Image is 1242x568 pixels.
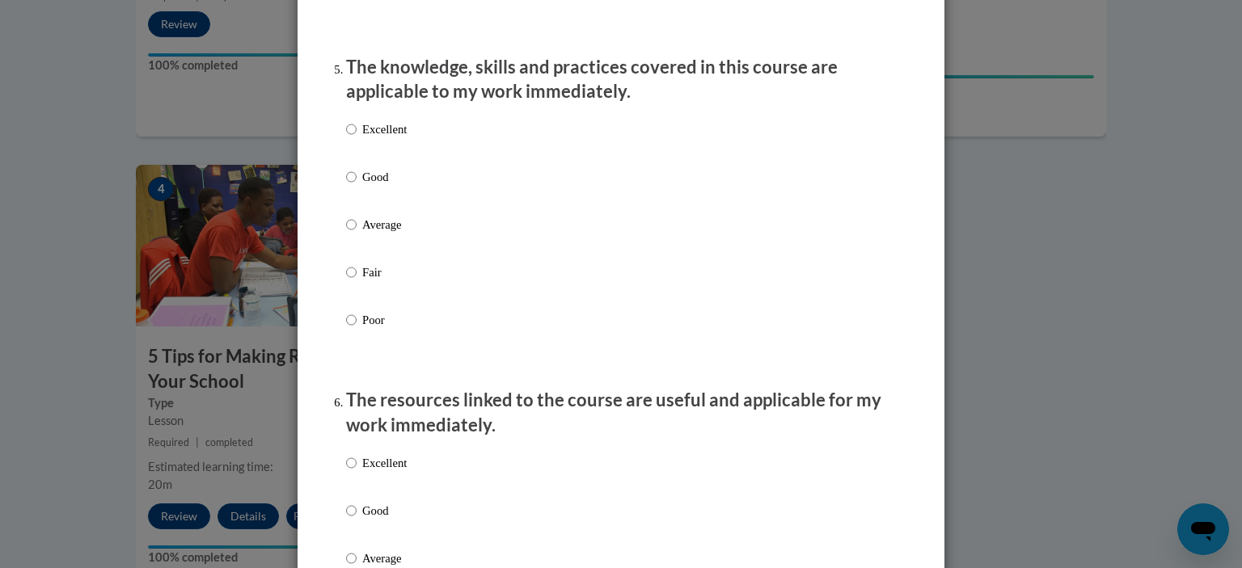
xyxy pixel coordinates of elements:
p: Average [362,216,407,234]
p: Excellent [362,454,407,472]
p: Good [362,502,407,520]
p: The resources linked to the course are useful and applicable for my work immediately. [346,388,896,438]
input: Average [346,216,357,234]
p: Excellent [362,120,407,138]
input: Poor [346,311,357,329]
input: Fair [346,263,357,281]
p: The knowledge, skills and practices covered in this course are applicable to my work immediately. [346,55,896,105]
p: Good [362,168,407,186]
input: Average [346,549,357,567]
input: Excellent [346,454,357,472]
input: Excellent [346,120,357,138]
p: Fair [362,263,407,281]
p: Poor [362,311,407,329]
input: Good [346,502,357,520]
p: Average [362,549,407,567]
input: Good [346,168,357,186]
